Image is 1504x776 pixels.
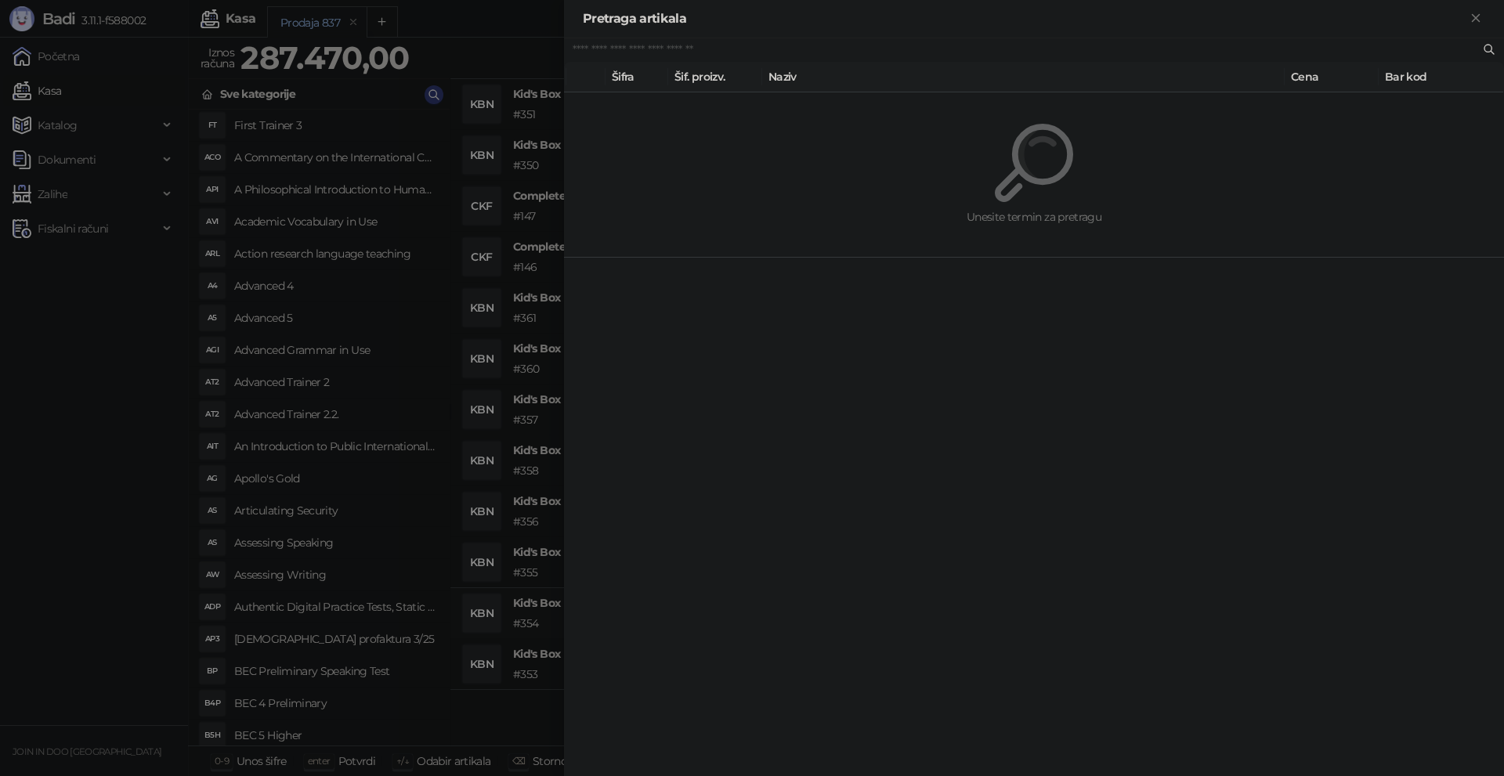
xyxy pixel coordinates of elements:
th: Naziv [762,62,1285,92]
th: Bar kod [1379,62,1504,92]
img: Pretraga [995,124,1073,202]
th: Cena [1285,62,1379,92]
th: Šifra [606,62,668,92]
th: Šif. proizv. [668,62,762,92]
div: Pretraga artikala [583,9,1466,28]
button: Zatvori [1466,9,1485,28]
div: Unesite termin za pretragu [602,208,1466,226]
